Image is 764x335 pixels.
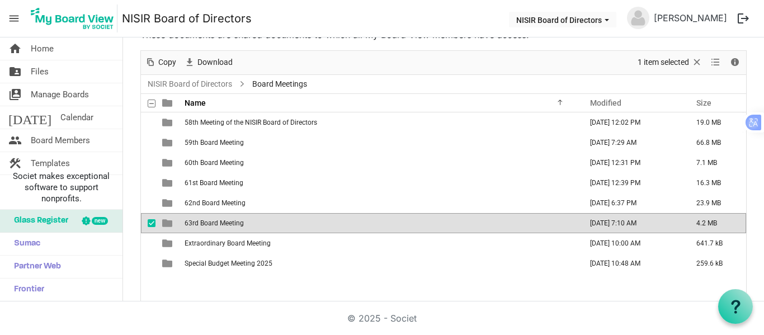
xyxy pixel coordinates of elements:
[122,7,252,30] a: NISIR Board of Directors
[196,55,234,69] span: Download
[590,98,621,107] span: Modified
[181,173,578,193] td: 61st Board Meeting is template cell column header Name
[685,133,746,153] td: 66.8 MB is template cell column header Size
[181,193,578,213] td: 62nd Board Meeting is template cell column header Name
[155,133,181,153] td: is template cell column header type
[636,55,705,69] button: Selection
[578,213,685,233] td: September 19, 2025 7:10 AM column header Modified
[60,106,93,129] span: Calendar
[141,153,155,173] td: checkbox
[578,112,685,133] td: June 07, 2024 12:02 PM column header Modified
[634,51,706,74] div: Clear selection
[649,7,732,29] a: [PERSON_NAME]
[8,106,51,129] span: [DATE]
[3,8,25,29] span: menu
[5,171,117,204] span: Societ makes exceptional software to support nonprofits.
[185,159,244,167] span: 60th Board Meeting
[627,7,649,29] img: no-profile-picture.svg
[27,4,117,32] img: My Board View Logo
[578,253,685,273] td: January 10, 2025 10:48 AM column header Modified
[185,119,317,126] span: 58th Meeting of the NISIR Board of Directors
[141,51,180,74] div: Copy
[181,153,578,173] td: 60th Board Meeting is template cell column header Name
[685,112,746,133] td: 19.0 MB is template cell column header Size
[155,233,181,253] td: is template cell column header type
[182,55,235,69] button: Download
[8,233,40,255] span: Sumac
[181,112,578,133] td: 58th Meeting of the NISIR Board of Directors is template cell column header Name
[8,279,44,301] span: Frontier
[143,55,178,69] button: Copy
[685,233,746,253] td: 641.7 kB is template cell column header Size
[185,98,206,107] span: Name
[31,37,54,60] span: Home
[728,55,743,69] button: Details
[31,60,49,83] span: Files
[31,83,89,106] span: Manage Boards
[8,152,22,174] span: construction
[31,152,70,174] span: Templates
[155,112,181,133] td: is template cell column header type
[8,210,68,232] span: Glass Register
[31,129,90,152] span: Board Members
[706,51,725,74] div: View
[8,129,22,152] span: people
[709,55,722,69] button: View dropdownbutton
[685,253,746,273] td: 259.6 kB is template cell column header Size
[685,153,746,173] td: 7.1 MB is template cell column header Size
[725,51,744,74] div: Details
[347,313,417,324] a: © 2025 - Societ
[250,77,309,91] span: Board Meetings
[185,139,244,147] span: 59th Board Meeting
[185,199,246,207] span: 62nd Board Meeting
[578,233,685,253] td: July 01, 2024 10:00 AM column header Modified
[155,213,181,233] td: is template cell column header type
[141,233,155,253] td: checkbox
[578,133,685,153] td: October 04, 2024 7:29 AM column header Modified
[180,51,237,74] div: Download
[8,83,22,106] span: switch_account
[141,112,155,133] td: checkbox
[578,153,685,173] td: January 10, 2025 12:31 PM column header Modified
[141,173,155,193] td: checkbox
[8,256,61,278] span: Partner Web
[155,193,181,213] td: is template cell column header type
[8,37,22,60] span: home
[185,239,271,247] span: Extraordinary Board Meeting
[732,7,755,30] button: logout
[185,259,272,267] span: Special Budget Meeting 2025
[155,173,181,193] td: is template cell column header type
[181,253,578,273] td: Special Budget Meeting 2025 is template cell column header Name
[185,179,243,187] span: 61st Board Meeting
[696,98,711,107] span: Size
[155,253,181,273] td: is template cell column header type
[181,213,578,233] td: 63rd Board Meeting is template cell column header Name
[141,213,155,233] td: checkbox
[509,12,616,27] button: NISIR Board of Directors dropdownbutton
[145,77,234,91] a: NISIR Board of Directors
[636,55,690,69] span: 1 item selected
[685,193,746,213] td: 23.9 MB is template cell column header Size
[685,173,746,193] td: 16.3 MB is template cell column header Size
[181,133,578,153] td: 59th Board Meeting is template cell column header Name
[155,153,181,173] td: is template cell column header type
[141,193,155,213] td: checkbox
[157,55,177,69] span: Copy
[578,173,685,193] td: February 19, 2025 12:39 PM column header Modified
[27,4,122,32] a: My Board View Logo
[181,233,578,253] td: Extraordinary Board Meeting is template cell column header Name
[185,219,244,227] span: 63rd Board Meeting
[8,60,22,83] span: folder_shared
[141,133,155,153] td: checkbox
[141,253,155,273] td: checkbox
[92,217,108,225] div: new
[578,193,685,213] td: June 19, 2025 6:37 PM column header Modified
[685,213,746,233] td: 4.2 MB is template cell column header Size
